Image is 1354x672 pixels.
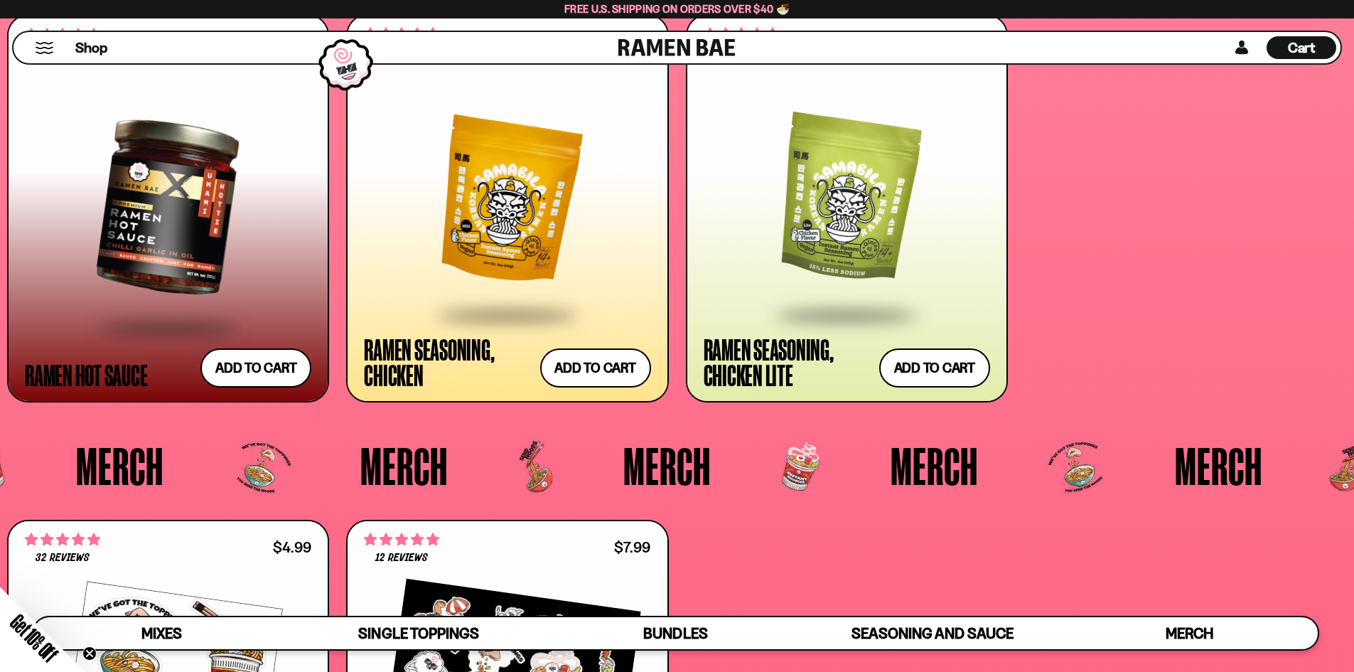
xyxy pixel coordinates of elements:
a: 5.00 stars 33 reviews $14.99 Ramen Seasoning, Chicken Lite Add to cart [686,14,1008,402]
a: Bundles [547,617,804,649]
button: Mobile Menu Trigger [35,42,54,54]
span: Cart [1288,39,1316,56]
span: Merch [623,439,711,492]
span: 4.75 stars [25,530,100,549]
span: Merch [1166,624,1213,642]
button: Close teaser [82,646,97,661]
span: Merch [76,439,163,492]
a: Seasoning and Sauce [804,617,1060,649]
span: Get 10% Off [6,610,62,666]
span: 32 reviews [36,553,90,564]
a: 4.71 stars 51 reviews $13.99 Ramen Hot Sauce Add to cart [7,14,329,402]
span: 12 reviews [375,553,428,564]
span: Merch [891,439,978,492]
span: Seasoning and Sauce [851,624,1013,642]
div: Ramen Seasoning, Chicken [364,336,532,388]
a: Mixes [33,617,290,649]
div: Ramen Hot Sauce [25,362,147,388]
span: Single Toppings [358,624,478,642]
span: Shop [75,38,107,58]
span: Bundles [643,624,707,642]
button: Add to cart [200,348,311,388]
div: $4.99 [273,540,311,554]
a: 4.83 stars 58 reviews $14.99 Ramen Seasoning, Chicken Add to cart [346,14,668,402]
a: Cart [1267,32,1336,63]
span: Mixes [141,624,182,642]
button: Add to cart [540,348,651,388]
div: $7.99 [614,540,650,554]
button: Add to cart [879,348,990,388]
span: Free U.S. Shipping on Orders over $40 🍜 [564,2,790,16]
span: 5.00 stars [364,530,439,549]
a: Shop [75,36,107,59]
a: Merch [1061,617,1318,649]
span: Merch [360,439,448,492]
div: Ramen Seasoning, Chicken Lite [704,336,872,388]
a: Single Toppings [290,617,547,649]
span: Merch [1175,439,1262,492]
